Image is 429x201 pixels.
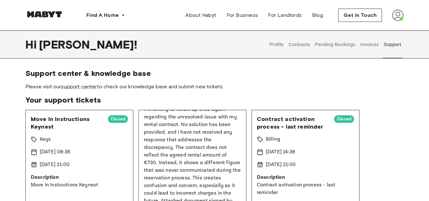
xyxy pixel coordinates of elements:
[31,174,128,181] p: Description
[61,84,97,90] a: support center
[40,136,51,143] p: Keys
[268,11,302,19] span: For Landlords
[25,69,404,78] span: Support center & knowledge base
[257,174,354,181] p: Description
[108,116,128,122] span: Closed
[312,11,323,19] span: Blog
[227,11,258,19] span: For Business
[257,181,354,197] p: Contract activation process - last reminder
[269,30,285,58] button: Profile
[344,11,377,19] span: Get in Touch
[25,11,64,17] img: Habyt
[25,83,404,90] span: Please visit our to check our knowledge base and submit new tickets.
[180,9,221,22] a: About Habyt
[263,9,307,22] a: For Landlords
[40,148,70,156] p: [DATE] 08:36
[392,10,404,21] img: avatar
[257,115,329,131] span: Contract activation process - last reminder
[338,9,382,22] button: Get in Touch
[185,11,216,19] span: About Habyt
[86,11,119,19] span: Find A Home
[266,136,280,143] p: Billing
[40,161,70,169] p: [DATE] 21:00
[383,30,402,58] button: Support
[222,9,263,22] a: For Business
[334,116,354,122] span: Closed
[359,30,379,58] button: Invoices
[25,95,404,105] span: Your support tickets
[25,38,39,51] span: Hi
[267,30,404,58] div: user profile tabs
[39,38,137,51] span: [PERSON_NAME] !
[266,161,296,169] p: [DATE] 21:00
[314,30,356,58] button: Pending Bookings
[81,9,130,22] button: Find A Home
[288,30,311,58] button: Contracts
[31,181,128,189] p: Move In Instructions Keynest
[31,115,103,131] span: Move In Instructions Keynest
[307,9,328,22] a: Blog
[266,148,295,156] p: [DATE] 14:38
